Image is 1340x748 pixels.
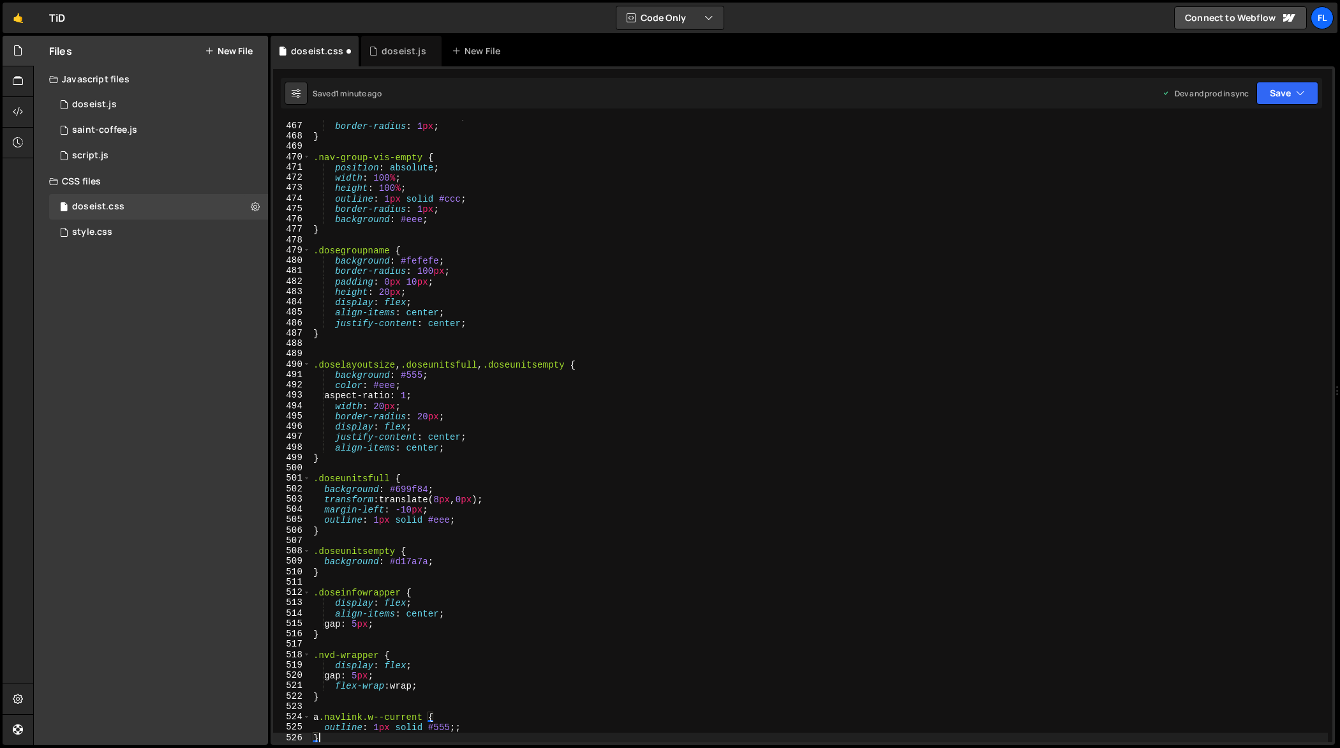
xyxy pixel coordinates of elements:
div: 502 [273,484,311,494]
div: 475 [273,204,311,214]
div: 486 [273,318,311,328]
div: 491 [273,370,311,380]
div: 495 [273,411,311,421]
div: doseist.js [72,99,117,110]
div: 476 [273,214,311,224]
div: 4604/24567.js [49,143,268,168]
div: 521 [273,680,311,691]
div: doseist.js [382,45,426,57]
div: TiD [49,10,65,26]
div: 499 [273,453,311,463]
div: 511 [273,577,311,587]
div: 471 [273,162,311,172]
div: 474 [273,193,311,204]
div: 484 [273,297,311,307]
div: 481 [273,266,311,276]
div: 477 [273,224,311,234]
h2: Files [49,44,72,58]
div: 516 [273,629,311,639]
div: Saved [313,88,382,99]
div: 4604/37981.js [49,92,268,117]
div: 507 [273,535,311,546]
div: 517 [273,639,311,649]
div: 478 [273,235,311,245]
div: 4604/25434.css [49,220,268,245]
div: New File [452,45,505,57]
div: 512 [273,587,311,597]
div: 467 [273,121,311,131]
div: 525 [273,722,311,732]
div: 513 [273,597,311,608]
div: 510 [273,567,311,577]
div: script.js [72,150,108,161]
div: 468 [273,131,311,141]
button: Code Only [616,6,724,29]
div: 4604/42100.css [49,194,268,220]
button: Save [1256,82,1318,105]
div: 501 [273,473,311,483]
div: 488 [273,338,311,348]
div: 497 [273,431,311,442]
div: 505 [273,514,311,525]
div: 470 [273,152,311,162]
div: 485 [273,307,311,317]
div: 520 [273,670,311,680]
div: 473 [273,183,311,193]
div: 482 [273,276,311,287]
div: 514 [273,608,311,618]
div: 506 [273,525,311,535]
div: 500 [273,463,311,473]
div: doseist.css [291,45,343,57]
div: 515 [273,618,311,629]
div: 494 [273,401,311,411]
div: saint-coffee.js [72,124,137,136]
div: 498 [273,442,311,453]
div: CSS files [34,168,268,194]
div: Dev and prod in sync [1162,88,1249,99]
div: 480 [273,255,311,266]
a: Fl [1311,6,1334,29]
div: 487 [273,328,311,338]
div: 508 [273,546,311,556]
div: 1 minute ago [336,88,382,99]
div: 489 [273,348,311,359]
div: 519 [273,660,311,670]
div: 493 [273,390,311,400]
div: 504 [273,504,311,514]
div: 483 [273,287,311,297]
div: 503 [273,494,311,504]
div: 524 [273,712,311,722]
div: doseist.css [72,201,124,213]
div: 490 [273,359,311,370]
a: Connect to Webflow [1174,6,1307,29]
div: 526 [273,733,311,743]
div: 509 [273,556,311,566]
div: 479 [273,245,311,255]
div: 518 [273,650,311,660]
div: 472 [273,172,311,183]
div: 492 [273,380,311,390]
div: 522 [273,691,311,701]
div: 496 [273,421,311,431]
div: 4604/27020.js [49,117,268,143]
a: 🤙 [3,3,34,33]
div: 523 [273,701,311,712]
div: Javascript files [34,66,268,92]
div: 469 [273,141,311,151]
div: style.css [72,227,112,238]
button: New File [205,46,253,56]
